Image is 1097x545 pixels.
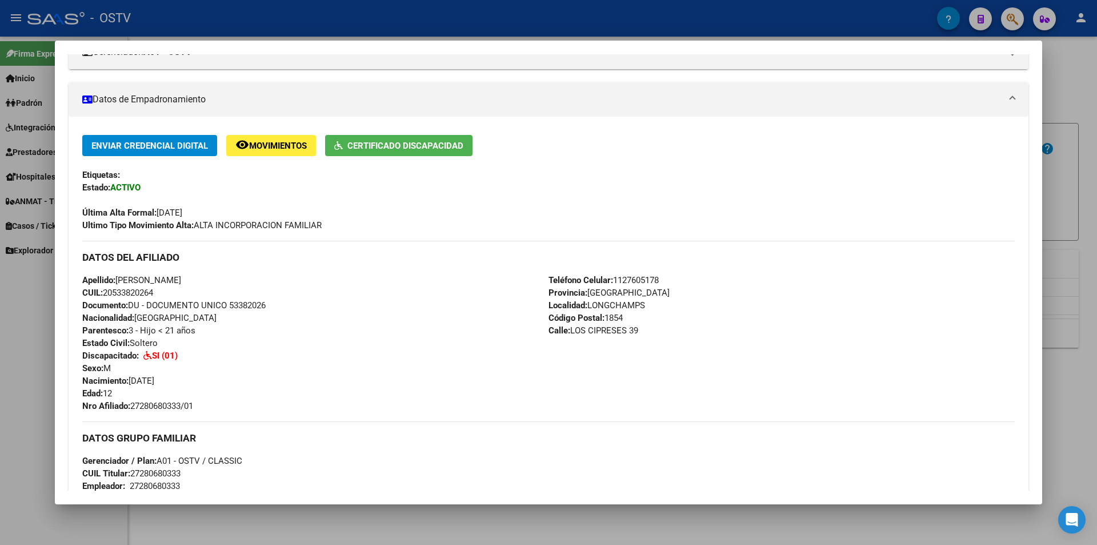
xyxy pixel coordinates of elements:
span: LONGCHAMPS [548,300,645,311]
span: [DATE] [82,208,182,218]
span: LOS CIPRESES 39 [548,325,638,336]
strong: ACTIVO [110,182,141,193]
span: ALTA INCORPORACION FAMILIAR [82,220,322,230]
span: 27280680333 [82,468,181,479]
strong: CUIL: [82,288,103,298]
strong: Etiquetas: [82,170,120,180]
span: M [82,363,111,373]
strong: Empleador: [82,481,125,491]
strong: Apellido: [82,275,115,285]
div: Open Intercom Messenger [1058,506,1086,534]
span: [PERSON_NAME] [82,275,181,285]
strong: Ultimo Tipo Movimiento Alta: [82,220,194,230]
span: [GEOGRAPHIC_DATA] [82,313,217,323]
strong: Localidad: [548,300,587,311]
strong: Discapacitado: [82,351,139,361]
span: 27280680333/01 [82,401,193,411]
strong: Estado: [82,182,110,193]
strong: Nacionalidad: [82,313,134,323]
h3: DATOS GRUPO FAMILIAR [82,432,1015,444]
strong: Parentesco: [82,325,129,336]
strong: Nro Afiliado: [82,401,130,411]
button: Enviar Credencial Digital [82,135,217,156]
mat-panel-title: Datos de Empadronamiento [82,93,1001,106]
strong: Código Postal: [548,313,604,323]
span: DU - DOCUMENTO UNICO 53382026 [82,300,266,311]
button: Certificado Discapacidad [325,135,473,156]
span: A01 - OSTV / CLASSIC [82,456,242,466]
span: 3 - Hijo < 21 años [82,325,195,336]
span: 20533820264 [82,288,153,298]
strong: Teléfono Celular: [548,275,613,285]
span: 1127605178 [548,275,659,285]
span: Movimientos [249,141,307,151]
span: 12 [82,388,112,399]
span: 1854 [548,313,623,323]
strong: Gerenciador / Plan: [82,456,157,466]
strong: Última Alta Formal: [82,208,157,218]
div: 27280680333 [130,480,180,492]
span: [DATE] [82,376,154,386]
strong: SI (01) [152,351,178,361]
strong: Sexo: [82,363,103,373]
button: Movimientos [226,135,316,156]
strong: CUIL Titular: [82,468,130,479]
span: Enviar Credencial Digital [91,141,208,151]
mat-expansion-panel-header: Datos de Empadronamiento [69,82,1028,117]
strong: Estado Civil: [82,338,130,348]
span: Certificado Discapacidad [347,141,463,151]
strong: Documento: [82,300,128,311]
strong: Nacimiento: [82,376,129,386]
strong: Provincia: [548,288,587,298]
span: Soltero [82,338,158,348]
h3: DATOS DEL AFILIADO [82,251,1015,264]
strong: Edad: [82,388,103,399]
strong: Calle: [548,325,570,336]
mat-icon: remove_red_eye [235,138,249,152]
span: [GEOGRAPHIC_DATA] [548,288,670,298]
